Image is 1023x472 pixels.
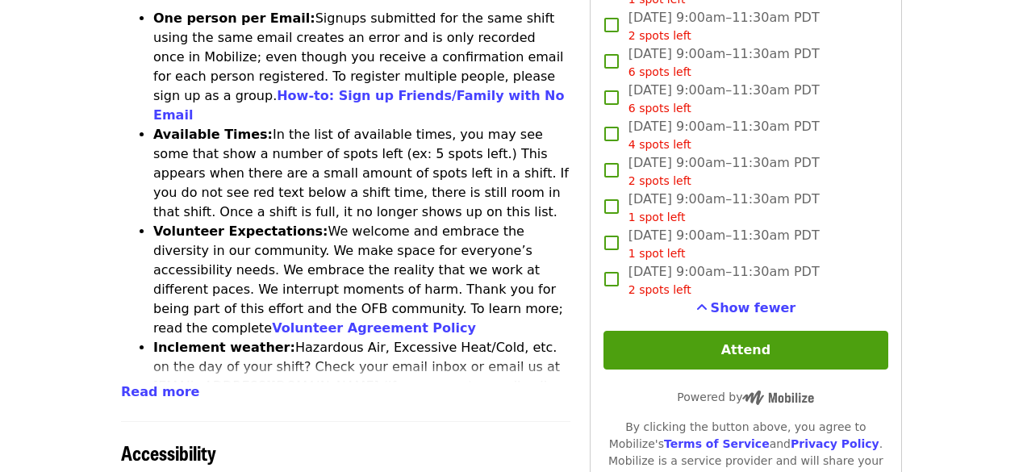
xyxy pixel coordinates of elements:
strong: Volunteer Expectations: [153,223,328,239]
span: [DATE] 9:00am–11:30am PDT [628,190,820,226]
strong: Inclement weather: [153,340,295,355]
span: 1 spot left [628,211,686,223]
li: We welcome and embrace the diversity in our community. We make space for everyone’s accessibility... [153,222,570,338]
img: Powered by Mobilize [742,391,814,405]
span: 1 spot left [628,247,686,260]
strong: One person per Email: [153,10,315,26]
a: How-to: Sign up Friends/Family with No Email [153,88,565,123]
li: Hazardous Air, Excessive Heat/Cold, etc. on the day of your shift? Check your email inbox or emai... [153,338,570,435]
span: Powered by [677,391,814,403]
span: Read more [121,384,199,399]
span: [DATE] 9:00am–11:30am PDT [628,117,820,153]
span: 6 spots left [628,102,691,115]
span: 2 spots left [628,283,691,296]
button: Read more [121,382,199,402]
li: In the list of available times, you may see some that show a number of spots left (ex: 5 spots le... [153,125,570,222]
span: [DATE] 9:00am–11:30am PDT [628,153,820,190]
span: [DATE] 9:00am–11:30am PDT [628,81,820,117]
strong: Available Times: [153,127,273,142]
li: Signups submitted for the same shift using the same email creates an error and is only recorded o... [153,9,570,125]
button: Attend [603,331,888,370]
span: Accessibility [121,438,216,466]
span: 6 spots left [628,65,691,78]
a: Volunteer Agreement Policy [272,320,476,336]
span: 2 spots left [628,174,691,187]
span: [DATE] 9:00am–11:30am PDT [628,262,820,299]
span: Show fewer [711,300,796,315]
span: 2 spots left [628,29,691,42]
span: [DATE] 9:00am–11:30am PDT [628,44,820,81]
a: Terms of Service [664,437,770,450]
span: [DATE] 9:00am–11:30am PDT [628,226,820,262]
span: [DATE] 9:00am–11:30am PDT [628,8,820,44]
span: 4 spots left [628,138,691,151]
a: Privacy Policy [791,437,879,450]
button: See more timeslots [696,299,796,318]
